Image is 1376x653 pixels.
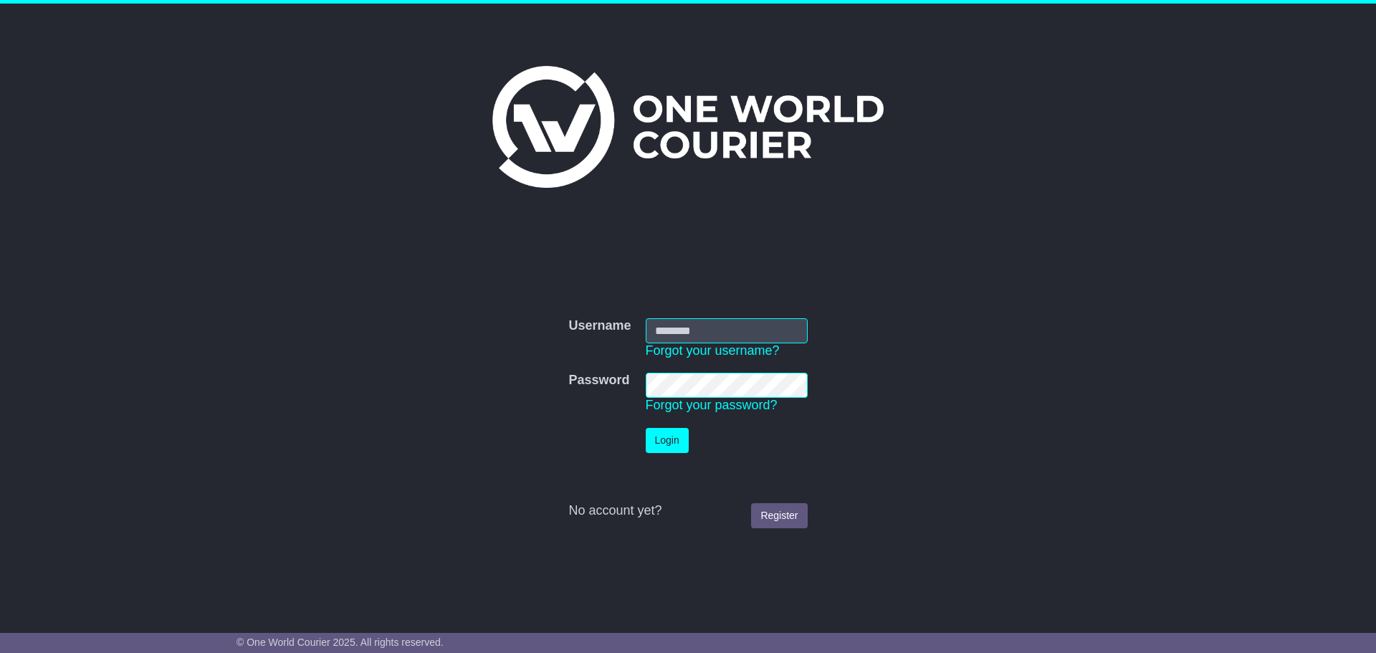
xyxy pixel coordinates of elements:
span: © One World Courier 2025. All rights reserved. [236,637,444,648]
label: Password [568,373,629,389]
a: Forgot your username? [646,343,780,358]
a: Forgot your password? [646,398,778,412]
div: No account yet? [568,503,807,519]
img: One World [492,66,884,188]
a: Register [751,503,807,528]
label: Username [568,318,631,334]
button: Login [646,428,689,453]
